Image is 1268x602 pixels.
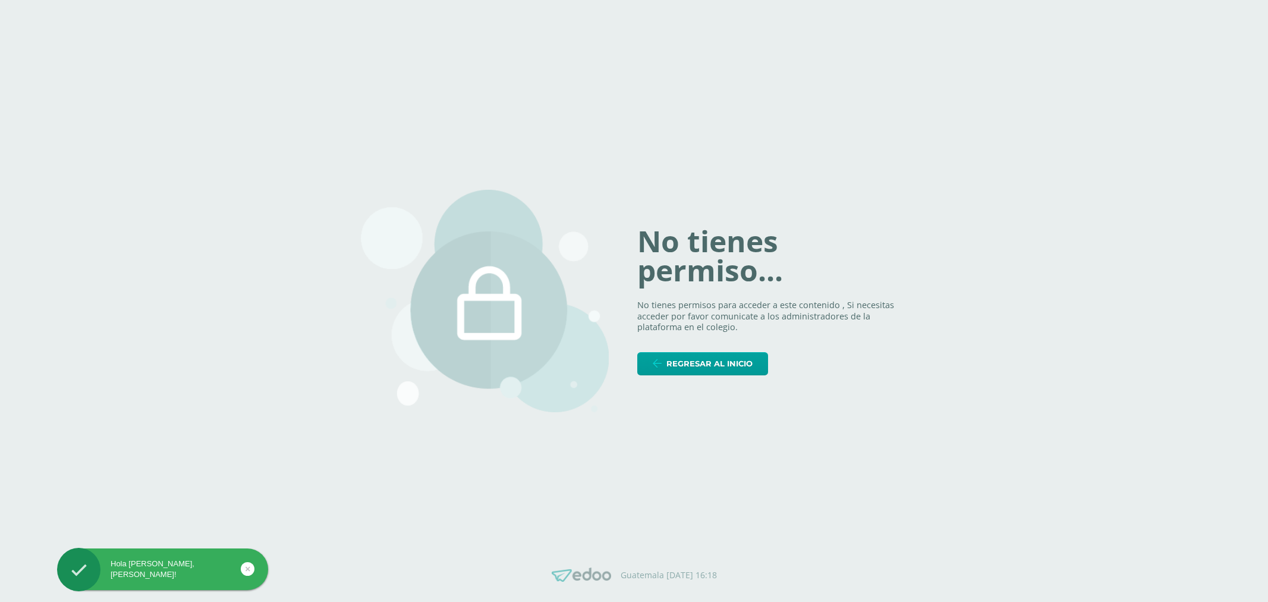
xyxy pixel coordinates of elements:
[57,559,268,580] div: Hola [PERSON_NAME], [PERSON_NAME]!
[621,570,717,581] p: Guatemala [DATE] 16:18
[637,352,768,375] a: Regresar al inicio
[552,567,611,582] img: Edoo
[666,353,753,375] span: Regresar al inicio
[637,300,907,333] p: No tienes permisos para acceder a este contenido , Si necesitas acceder por favor comunicate a lo...
[637,227,907,286] h1: No tienes permiso...
[361,190,609,412] img: 403.png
